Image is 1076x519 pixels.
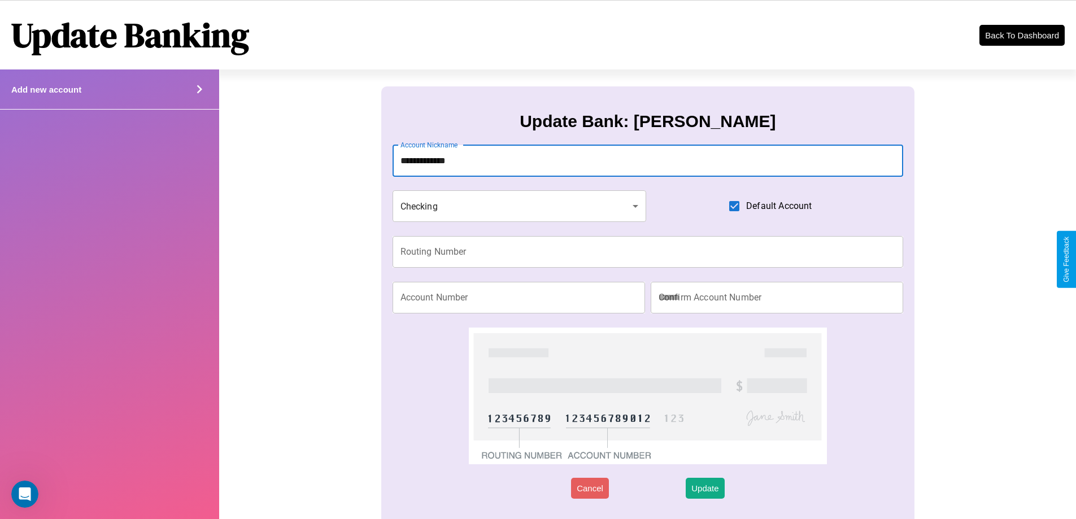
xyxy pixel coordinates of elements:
img: check [469,328,826,464]
label: Account Nickname [400,140,458,150]
h1: Update Banking [11,12,249,58]
iframe: Intercom live chat [11,481,38,508]
button: Back To Dashboard [979,25,1065,46]
h3: Update Bank: [PERSON_NAME] [520,112,776,131]
h4: Add new account [11,85,81,94]
div: Give Feedback [1062,237,1070,282]
div: Checking [393,190,647,222]
button: Cancel [571,478,609,499]
button: Update [686,478,724,499]
span: Default Account [746,199,812,213]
